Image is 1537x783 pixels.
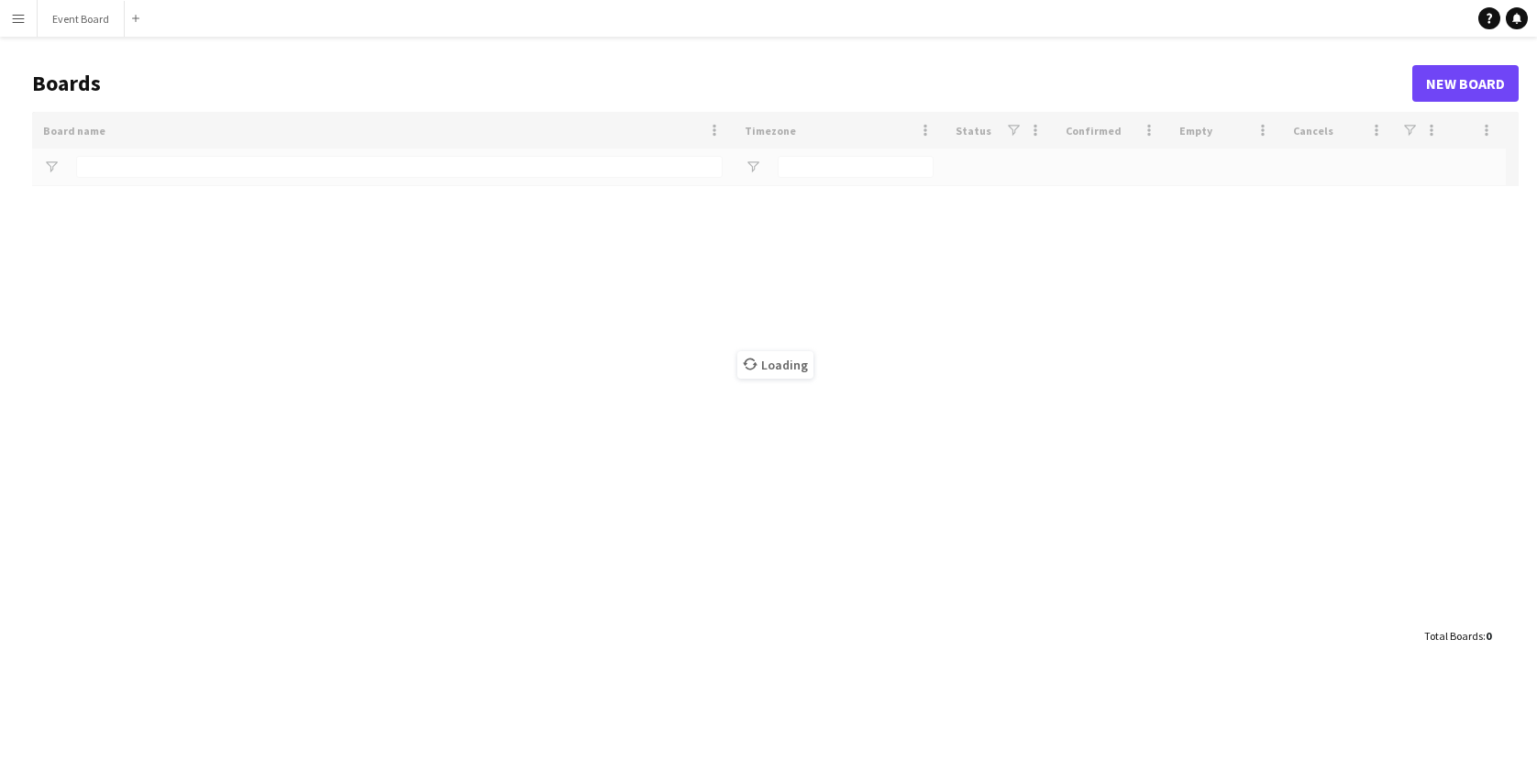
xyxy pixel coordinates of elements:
div: : [1424,618,1491,654]
button: Event Board [38,1,125,37]
span: Total Boards [1424,629,1483,643]
h1: Boards [32,70,1412,97]
span: Loading [737,351,813,379]
a: New Board [1412,65,1519,102]
span: 0 [1486,629,1491,643]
